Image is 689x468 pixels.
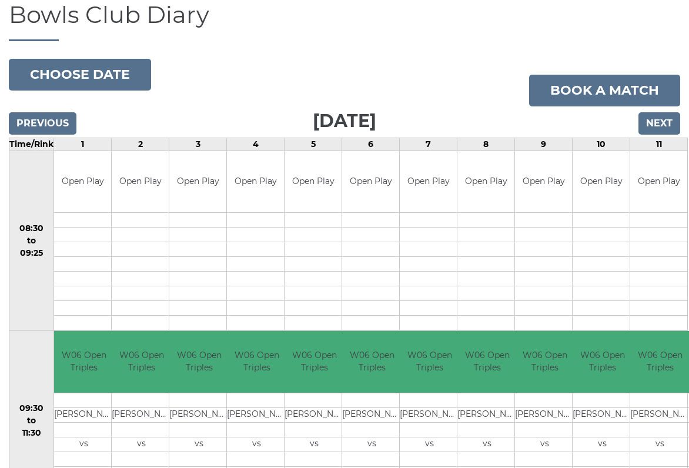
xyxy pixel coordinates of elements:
td: 9 [515,138,573,151]
td: [PERSON_NAME] [515,407,574,422]
td: 08:30 to 09:25 [9,151,54,331]
td: W06 Open Triples [457,331,517,393]
td: W06 Open Triples [573,331,632,393]
input: Previous [9,112,76,135]
td: vs [515,437,574,452]
td: W06 Open Triples [54,331,113,393]
td: 3 [169,138,227,151]
td: [PERSON_NAME] [573,407,632,422]
td: vs [54,437,113,452]
td: 4 [227,138,285,151]
td: W06 Open Triples [112,331,171,393]
td: vs [573,437,632,452]
td: Open Play [285,151,342,213]
td: [PERSON_NAME] [400,407,459,422]
td: 5 [285,138,342,151]
td: 6 [342,138,400,151]
td: 7 [400,138,457,151]
td: [PERSON_NAME] [285,407,344,422]
td: Open Play [457,151,514,213]
td: Open Play [227,151,284,213]
td: 1 [54,138,112,151]
td: vs [400,437,459,452]
td: vs [169,437,229,452]
td: vs [285,437,344,452]
td: W06 Open Triples [515,331,574,393]
td: W06 Open Triples [400,331,459,393]
input: Next [638,112,680,135]
button: Choose date [9,59,151,91]
td: Open Play [169,151,226,213]
td: Open Play [54,151,111,213]
td: Open Play [342,151,399,213]
td: Open Play [515,151,572,213]
td: [PERSON_NAME] [457,407,517,422]
td: vs [227,437,286,452]
td: Open Play [573,151,630,213]
td: vs [457,437,517,452]
td: [PERSON_NAME] [342,407,402,422]
td: [PERSON_NAME] [169,407,229,422]
td: Open Play [400,151,457,213]
h1: Bowls Club Diary [9,2,680,41]
a: Book a match [529,75,680,106]
td: W06 Open Triples [169,331,229,393]
td: W06 Open Triples [285,331,344,393]
td: W06 Open Triples [227,331,286,393]
td: 11 [630,138,688,151]
td: [PERSON_NAME] [112,407,171,422]
td: 10 [573,138,630,151]
td: W06 Open Triples [342,331,402,393]
td: [PERSON_NAME] [227,407,286,422]
td: 2 [112,138,169,151]
td: vs [112,437,171,452]
td: vs [342,437,402,452]
td: Time/Rink [9,138,54,151]
td: Open Play [630,151,687,213]
td: [PERSON_NAME] [54,407,113,422]
td: 8 [457,138,515,151]
td: Open Play [112,151,169,213]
